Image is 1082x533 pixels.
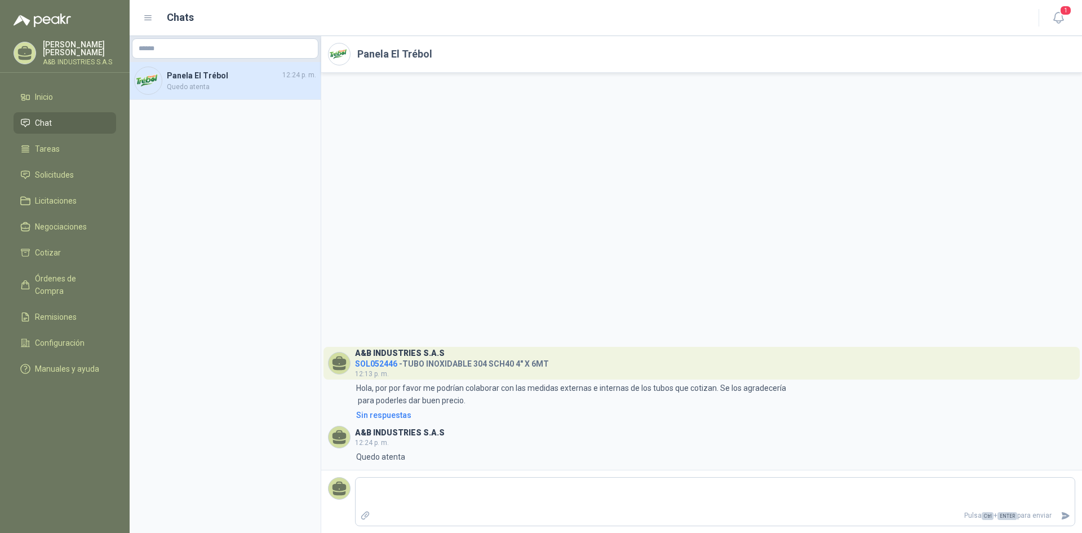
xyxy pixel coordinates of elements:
p: Quedo atenta [356,451,405,463]
h4: - TUBO INOXIDABLE 304 SCH40 4" X 6MT [355,356,549,367]
span: 12:13 p. m. [355,370,389,378]
span: Cotizar [35,246,61,259]
a: Licitaciones [14,190,116,212]
span: Configuración [35,337,85,349]
span: Ctrl [982,512,994,520]
a: Inicio [14,86,116,108]
a: Solicitudes [14,164,116,186]
h3: A&B INDUSTRIES S.A.S [355,430,445,436]
span: Solicitudes [35,169,74,181]
h2: Panela El Trébol [357,46,432,62]
button: Enviar [1056,506,1075,526]
img: Company Logo [329,43,350,65]
h1: Chats [167,10,194,25]
a: Configuración [14,332,116,354]
span: Inicio [35,91,53,103]
h3: A&B INDUSTRIES S.A.S [355,350,445,356]
span: Quedo atenta [167,82,316,92]
span: Remisiones [35,311,77,323]
a: Chat [14,112,116,134]
a: Cotizar [14,242,116,263]
img: Company Logo [135,67,162,94]
a: Tareas [14,138,116,160]
a: Negociaciones [14,216,116,237]
a: Órdenes de Compra [14,268,116,302]
button: 1 [1048,8,1068,28]
span: Manuales y ayuda [35,363,99,375]
img: Logo peakr [14,14,71,27]
span: Negociaciones [35,221,87,233]
span: Tareas [35,143,60,155]
span: Órdenes de Compra [35,272,105,297]
span: 12:24 p. m. [282,70,316,81]
label: Adjuntar archivos [356,506,375,526]
p: Pulsa + para enviar [375,506,1057,526]
a: Sin respuestas [354,409,1075,421]
span: 12:24 p. m. [355,439,389,447]
div: Sin respuestas [356,409,411,421]
p: Hola, por por favor me podrían colaborar con las medidas externas e internas de los tubos que cot... [356,382,786,407]
p: [PERSON_NAME] [PERSON_NAME] [43,41,116,56]
a: Remisiones [14,306,116,328]
span: SOL052446 [355,359,397,368]
a: Company LogoPanela El Trébol12:24 p. m.Quedo atenta [130,62,321,100]
span: Chat [35,117,52,129]
span: 1 [1059,5,1072,16]
span: ENTER [997,512,1017,520]
p: A&B INDUSTRIES S.A.S [43,59,116,65]
span: Licitaciones [35,195,77,207]
a: Manuales y ayuda [14,358,116,380]
h4: Panela El Trébol [167,69,280,82]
